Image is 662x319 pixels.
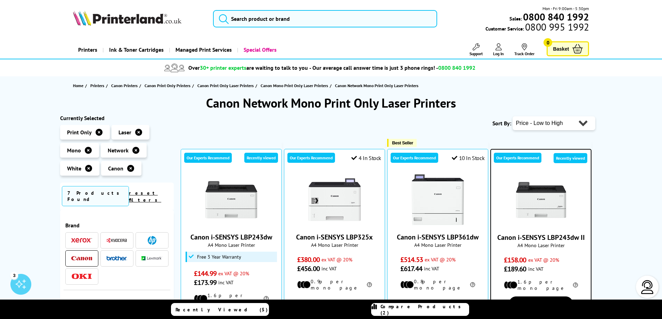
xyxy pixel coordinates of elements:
img: Canon i-SENSYS LBP361dw [412,174,464,226]
a: Canon Printers [111,82,139,89]
input: Search product or brand [213,10,437,27]
a: Basket 0 [547,41,589,56]
span: Laser [118,129,131,136]
img: HP [148,236,156,245]
span: 0800 840 1992 [438,64,475,71]
a: Printers [73,41,103,59]
a: HP [141,236,162,245]
span: Print Only [67,129,92,136]
span: ex VAT @ 20% [218,270,249,277]
span: Compare Products (2) [381,303,469,316]
img: user-headset-light.svg [640,280,654,294]
a: Canon i-SENSYS LBP361dw [412,220,464,227]
div: Our Experts Recommend [287,153,335,163]
span: £158.00 [504,255,526,265]
span: £189.60 [504,265,526,274]
img: Printerland Logo [73,10,181,26]
img: Kyocera [106,238,127,243]
span: Canon Print Only Printers [145,82,190,89]
a: Canon i-SENSYS LBP243dw II [515,220,567,227]
img: Lexmark [141,256,162,260]
div: 3 [10,271,18,279]
span: A4 Mono Laser Printer [185,242,278,248]
a: reset filters [129,190,161,203]
a: Managed Print Services [169,41,237,59]
span: Canon [108,165,123,172]
span: ex VAT @ 20% [321,256,352,263]
a: Special Offers [237,41,282,59]
a: Ink & Toner Cartridges [103,41,169,59]
span: A4 Mono Laser Printer [495,242,587,249]
a: Home [73,82,85,89]
span: Mon - Fri 9:00am - 5:30pm [542,5,589,12]
span: Support [469,51,483,56]
a: Canon Mono Print Only Laser Printers [261,82,330,89]
span: ex VAT @ 20% [425,256,456,263]
a: Support [469,43,483,56]
a: Xerox [71,236,92,245]
a: Canon i-SENSYS LBP243dw [205,220,258,227]
span: A4 Mono Laser Printer [391,242,484,248]
li: 0.8p per mono page [400,278,475,291]
img: Canon i-SENSYS LBP325x [309,174,361,226]
a: Lexmark [141,254,162,263]
span: inc VAT [321,265,337,272]
a: View [509,296,573,311]
span: Printers [90,82,104,89]
span: inc VAT [424,265,439,272]
span: inc VAT [218,279,234,286]
span: Over are waiting to talk to you [188,64,308,71]
span: A4 Mono Laser Printer [288,242,381,248]
span: 30+ printer experts [200,64,246,71]
a: Canon i-SENSYS LBP325x [309,220,361,227]
button: Best Seller [387,139,417,147]
div: 10 In Stock [452,154,484,161]
img: Brother [106,256,127,261]
span: £617.44 [400,264,422,273]
a: Canon i-SENSYS LBP243dw II [497,233,585,242]
span: - Our average call answer time is just 3 phone rings! - [309,64,475,71]
span: Best Seller [392,140,413,145]
li: 1.6p per mono page [504,279,578,291]
a: Recently Viewed (5) [171,303,269,316]
li: 0.9p per mono page [297,278,372,291]
a: Brother [106,254,127,263]
a: Kyocera [106,236,127,245]
span: Log In [493,51,504,56]
div: Our Experts Recommend [184,153,232,163]
a: 0800 840 1992 [522,14,589,20]
div: modal_delivery [288,296,381,316]
span: £456.00 [297,264,320,273]
a: Canon i-SENSYS LBP243dw [190,233,272,242]
a: Canon Print Only Laser Printers [197,82,255,89]
li: 1.6p per mono page [194,292,269,305]
span: Basket [553,44,569,53]
span: £173.99 [194,278,216,287]
div: 4 In Stock [351,154,381,161]
span: Canon Network Mono Print Only Laser Printers [335,83,418,88]
b: 0800 840 1992 [523,10,589,23]
a: Compare Products (2) [371,303,469,316]
h1: Canon Network Mono Print Only Laser Printers [60,95,602,111]
span: £514.53 [400,255,423,264]
span: Sales: [509,15,522,22]
div: Recently viewed [244,153,278,163]
span: Mono [67,147,81,154]
span: £380.00 [297,255,320,264]
span: Ink & Toner Cartridges [109,41,164,59]
div: modal_delivery [391,296,484,316]
span: Canon Print Only Laser Printers [197,82,254,89]
a: Track Order [514,43,534,56]
img: Canon [71,256,92,261]
iframe: Chat icon for chat window [547,309,652,319]
span: Network [108,147,129,154]
span: 0 [544,38,552,47]
span: 7 Products Found [62,186,129,206]
a: Canon [71,254,92,263]
div: Recently viewed [554,153,587,163]
span: Recently Viewed (5) [175,307,268,313]
div: Currently Selected [60,115,174,121]
div: Our Experts Recommend [494,153,541,163]
a: Log In [493,43,504,56]
span: Canon Mono Print Only Laser Printers [261,82,328,89]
